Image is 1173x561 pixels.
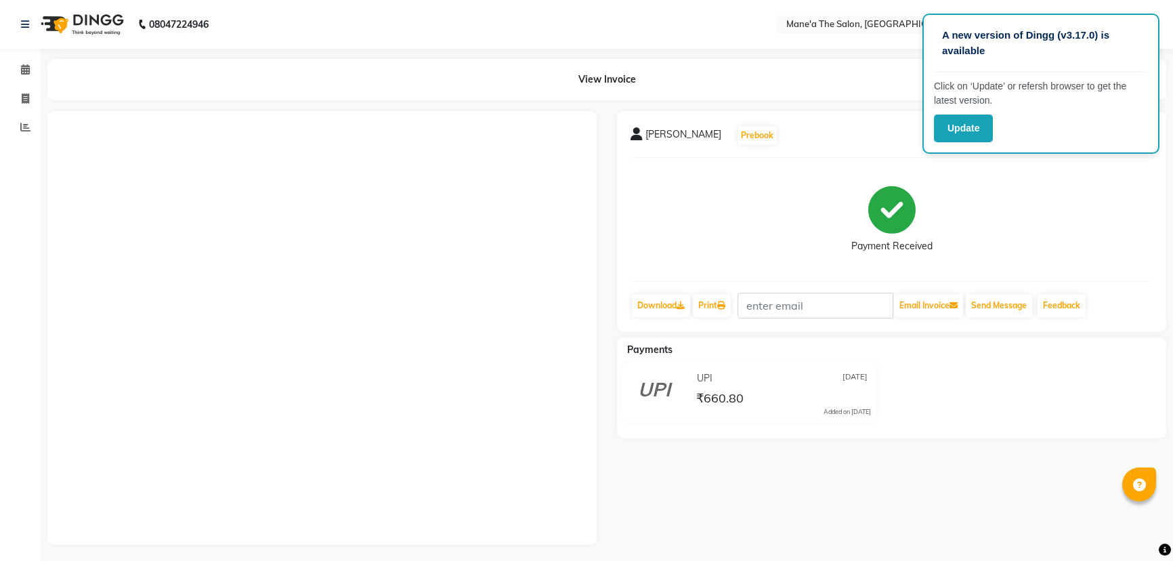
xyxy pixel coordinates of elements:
[696,390,744,409] span: ₹660.80
[47,59,1166,100] div: View Invoice
[697,371,712,386] span: UPI
[627,344,673,356] span: Payments
[1116,507,1159,547] iframe: chat widget
[942,28,1140,58] p: A new version of Dingg (v3.17.0) is available
[1038,294,1086,317] a: Feedback
[966,294,1032,317] button: Send Message
[149,5,209,43] b: 08047224946
[851,239,933,253] div: Payment Received
[738,293,893,318] input: enter email
[35,5,127,43] img: logo
[824,407,871,417] div: Added on [DATE]
[645,127,721,146] span: [PERSON_NAME]
[843,371,868,386] span: [DATE]
[934,79,1148,108] p: Click on ‘Update’ or refersh browser to get the latest version.
[632,294,690,317] a: Download
[934,115,993,142] button: Update
[894,294,963,317] button: Email Invoice
[693,294,731,317] a: Print
[738,126,777,145] button: Prebook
